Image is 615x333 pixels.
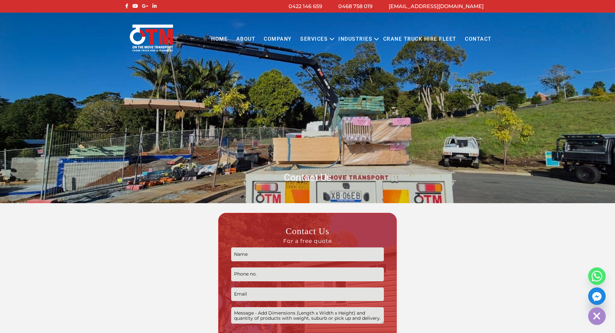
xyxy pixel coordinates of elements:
[260,30,296,48] a: COMPANY
[588,267,606,285] a: Whatsapp
[379,30,460,48] a: Crane Truck Hire Fleet
[231,287,384,301] input: Email
[389,3,484,9] a: [EMAIL_ADDRESS][DOMAIN_NAME]
[231,225,384,244] h3: Contact Us
[289,3,322,9] a: 0422 146 659
[588,287,606,305] a: Facebook_Messenger
[207,30,232,48] a: Home
[231,267,384,281] input: Phone no.
[128,24,174,52] img: Otmtransport
[124,171,492,184] h1: Contact Us
[334,30,376,48] a: Industries
[231,237,384,245] span: For a free quote
[231,247,384,261] input: Name
[296,30,332,48] a: Services
[461,30,496,48] a: Contact
[232,30,260,48] a: About
[338,3,373,9] a: 0468 758 019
